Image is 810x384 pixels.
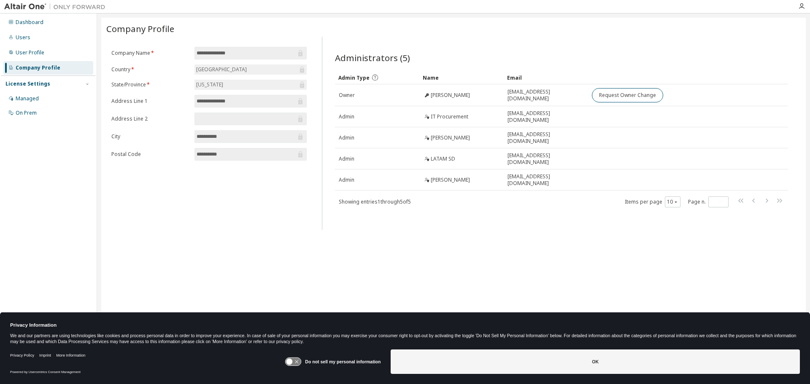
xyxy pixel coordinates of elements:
[111,66,189,73] label: Country
[431,177,470,183] span: [PERSON_NAME]
[111,133,189,140] label: City
[16,110,37,116] div: On Prem
[5,81,50,87] div: License Settings
[339,198,411,205] span: Showing entries 1 through 5 of 5
[338,74,370,81] span: Admin Type
[592,88,663,102] button: Request Owner Change
[339,92,355,99] span: Owner
[688,196,729,207] span: Page n.
[111,151,189,158] label: Postal Code
[106,23,174,35] span: Company Profile
[195,65,248,74] div: [GEOGRAPHIC_DATA]
[508,110,584,124] span: [EMAIL_ADDRESS][DOMAIN_NAME]
[194,80,307,90] div: [US_STATE]
[339,177,354,183] span: Admin
[335,52,410,64] span: Administrators (5)
[431,134,470,141] span: [PERSON_NAME]
[508,173,584,187] span: [EMAIL_ADDRESS][DOMAIN_NAME]
[508,89,584,102] span: [EMAIL_ADDRESS][DOMAIN_NAME]
[16,19,43,26] div: Dashboard
[508,152,584,166] span: [EMAIL_ADDRESS][DOMAIN_NAME]
[195,80,224,89] div: [US_STATE]
[16,95,39,102] div: Managed
[431,92,470,99] span: [PERSON_NAME]
[339,113,354,120] span: Admin
[16,64,60,71] div: Company Profile
[507,71,585,84] div: Email
[423,71,500,84] div: Name
[16,34,30,41] div: Users
[111,81,189,88] label: State/Province
[194,64,307,75] div: [GEOGRAPHIC_DATA]
[667,199,678,205] button: 10
[508,131,584,145] span: [EMAIL_ADDRESS][DOMAIN_NAME]
[431,156,455,162] span: LATAM SD
[431,113,468,120] span: IT Procurement
[111,98,189,105] label: Address Line 1
[16,49,44,56] div: User Profile
[111,115,189,122] label: Address Line 2
[4,3,110,11] img: Altair One
[625,196,680,207] span: Items per page
[339,156,354,162] span: Admin
[111,50,189,56] label: Company Name
[339,134,354,141] span: Admin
